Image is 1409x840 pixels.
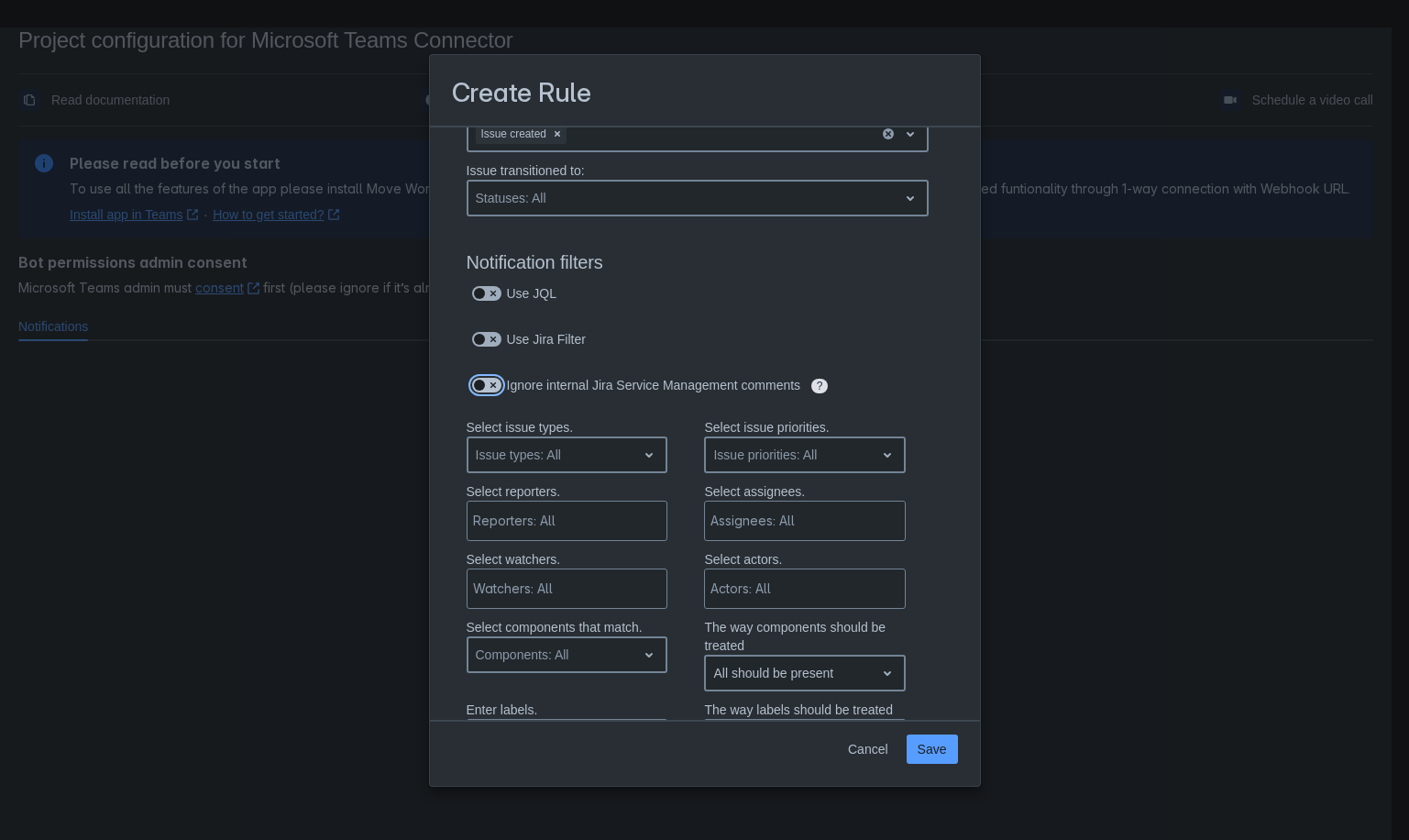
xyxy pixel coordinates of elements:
div: Issue created [476,125,548,144]
p: Select watchers. [467,550,668,569]
div: Components: All [476,646,569,664]
p: Issue transitioned to: [467,161,929,180]
div: Use Jira Filter [467,326,611,352]
p: Select issue priorities. [704,418,906,437]
span: clear [881,127,896,141]
span: open [638,444,660,466]
div: Statuses: All [476,189,546,207]
p: Select actors. [704,550,906,569]
span: ? [811,379,829,393]
div: Use JQL [467,281,589,306]
span: open [876,444,898,466]
p: Select reporters. [467,482,668,501]
span: Save [918,735,947,764]
span: open [899,187,921,209]
p: Select components that match. [467,618,668,636]
h3: Notification filters [467,251,943,281]
button: Cancel [837,735,899,764]
div: All should be present [713,666,833,680]
h3: Create Rule [452,77,592,113]
span: open [638,644,660,666]
span: Cancel [848,735,888,764]
p: The way labels should be treated [704,701,906,719]
div: Issue priorities: All [713,446,817,464]
p: Enter labels. [467,701,668,719]
p: Select issue types. [467,418,668,437]
div: Issue types: All [476,446,561,464]
span: open [899,123,921,145]
span: open [876,662,898,684]
p: The way components should be treated [704,618,906,655]
div: Ignore internal Jira Service Management comments [467,372,907,398]
span: Clear [550,127,565,141]
p: Select assignees. [704,482,906,501]
button: Save [907,735,958,764]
